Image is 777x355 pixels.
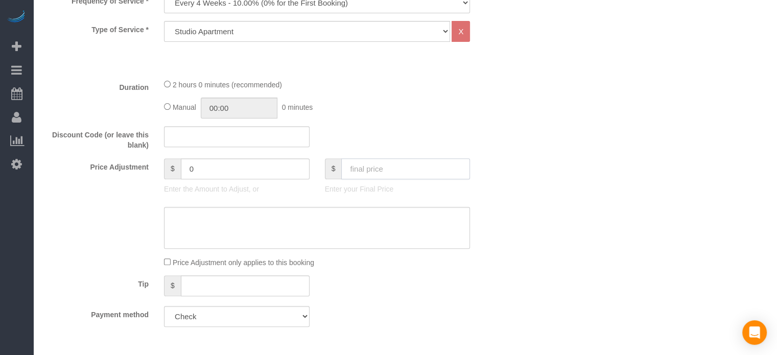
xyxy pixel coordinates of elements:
span: 0 minutes [282,103,313,111]
p: Enter your Final Price [325,184,470,194]
div: Open Intercom Messenger [742,320,767,345]
span: 2 hours 0 minutes (recommended) [173,81,282,89]
label: Tip [36,275,156,289]
span: $ [325,158,342,179]
input: final price [341,158,470,179]
span: $ [164,158,181,179]
label: Duration [36,79,156,92]
p: Enter the Amount to Adjust, or [164,184,310,194]
span: Manual [173,103,196,111]
label: Type of Service * [36,21,156,35]
span: Price Adjustment only applies to this booking [173,258,314,267]
label: Price Adjustment [36,158,156,172]
label: Discount Code (or leave this blank) [36,126,156,150]
label: Payment method [36,306,156,320]
img: Automaid Logo [6,10,27,25]
span: $ [164,275,181,296]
